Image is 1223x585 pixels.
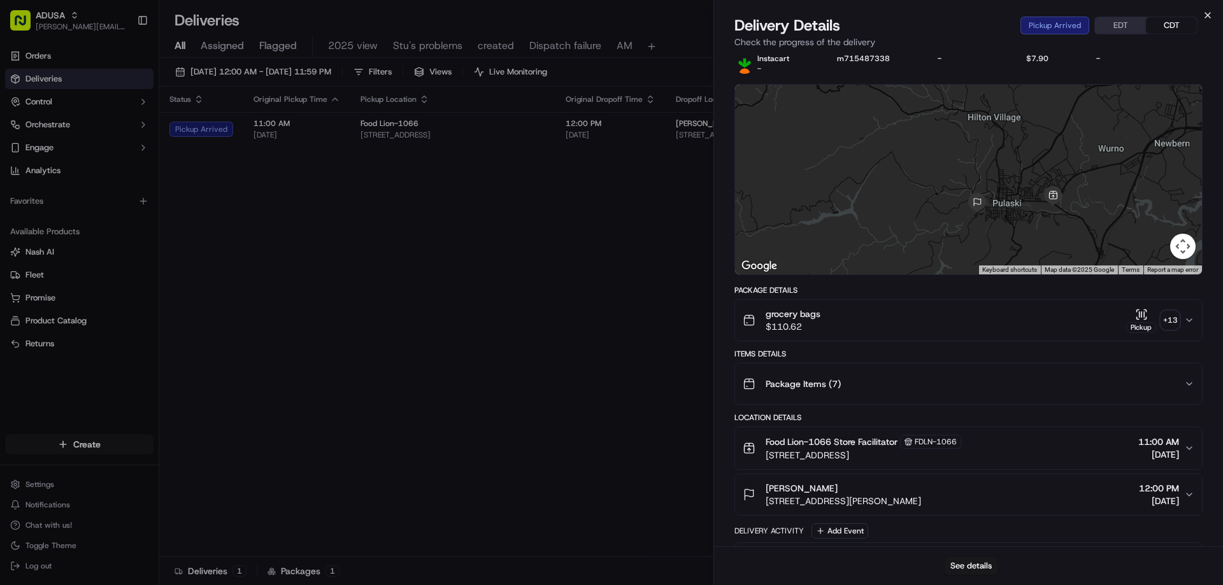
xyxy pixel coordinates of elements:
img: 1736555255976-a54dd68f-1ca7-489b-9aae-adbdc363a1c4 [13,122,36,144]
span: - [757,64,761,74]
span: Delivery Details [734,15,840,36]
span: FDLN-1066 [915,437,957,447]
div: Start new chat [43,122,209,134]
span: [DATE] [1138,448,1179,461]
span: Pylon [127,216,154,225]
span: [PERSON_NAME] [766,482,838,495]
button: EDT [1095,17,1146,34]
span: Package Items ( 7 ) [766,377,841,390]
button: Keyboard shortcuts [982,265,1037,274]
div: - [938,53,1006,64]
button: [PERSON_NAME][STREET_ADDRESS][PERSON_NAME]12:00 PM[DATE] [735,474,1202,515]
span: 12:00 PM [1139,482,1179,495]
img: Google [738,258,780,274]
div: Package Details [734,285,1203,295]
button: Pickup [1126,308,1156,333]
p: Welcome 👋 [13,51,232,71]
div: Delivery Activity [734,526,804,536]
button: Add Event [812,523,868,539]
a: 💻API Documentation [103,180,210,202]
div: - [1096,53,1155,64]
span: $110.62 [766,320,820,333]
div: 📗 [13,186,23,196]
div: 💻 [108,186,118,196]
img: Nash [13,13,38,38]
span: Food Lion-1066 Store Facilitator [766,435,898,448]
button: grocery bags$110.62Pickup+13 [735,300,1202,341]
p: Instacart [757,53,789,64]
a: Open this area in Google Maps (opens a new window) [738,258,780,274]
div: $7.90 [1026,53,1076,64]
a: Powered byPylon [90,215,154,225]
input: Got a question? Start typing here... [33,82,229,95]
span: [STREET_ADDRESS] [766,449,961,462]
a: 📗Knowledge Base [8,180,103,202]
a: Report a map error [1147,266,1198,273]
span: API Documentation [120,185,204,197]
div: Pickup [1126,322,1156,333]
span: Map data ©2025 Google [1045,266,1114,273]
a: Terms (opens in new tab) [1122,266,1140,273]
button: See details [945,557,998,575]
img: profile_instacart_ahold_partner.png [734,53,755,74]
span: 11:00 AM [1138,435,1179,448]
span: grocery bags [766,307,820,320]
span: Knowledge Base [25,185,97,197]
button: Start new chat [217,125,232,141]
button: Food Lion-1066 Store FacilitatorFDLN-1066[STREET_ADDRESS]11:00 AM[DATE] [735,427,1202,469]
div: We're available if you need us! [43,134,161,144]
button: Package Items (7) [735,363,1202,404]
button: Pickup+13 [1126,308,1179,333]
span: [DATE] [1139,495,1179,507]
div: Location Details [734,412,1203,423]
div: Items Details [734,349,1203,359]
p: Check the progress of the delivery [734,36,1203,48]
span: [STREET_ADDRESS][PERSON_NAME] [766,495,921,507]
div: + 13 [1161,311,1179,329]
button: m715487338 [837,53,890,64]
button: Map camera controls [1170,234,1196,259]
button: CDT [1146,17,1197,34]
